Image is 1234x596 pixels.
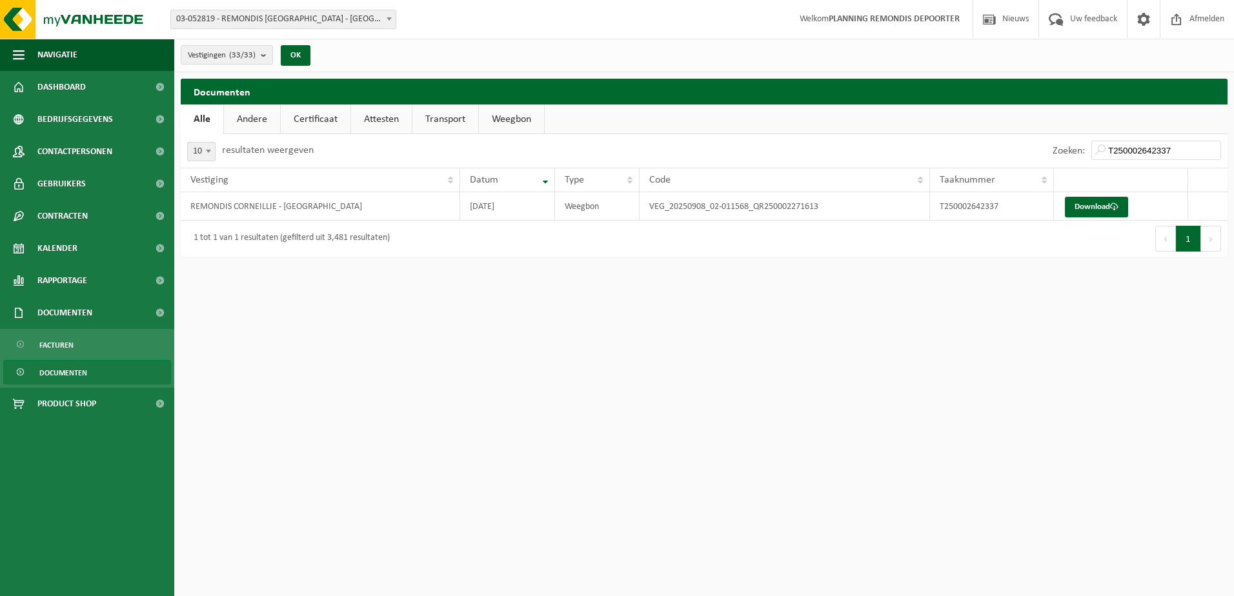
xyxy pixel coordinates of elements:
[188,46,256,65] span: Vestigingen
[187,142,216,161] span: 10
[3,332,171,357] a: Facturen
[479,104,544,134] a: Weegbon
[37,168,86,200] span: Gebruikers
[181,79,1228,104] h2: Documenten
[37,388,96,420] span: Product Shop
[181,104,223,134] a: Alle
[565,175,584,185] span: Type
[829,14,960,24] strong: PLANNING REMONDIS DEPOORTER
[1053,146,1085,156] label: Zoeken:
[37,71,86,103] span: Dashboard
[281,45,310,66] button: OK
[37,264,87,297] span: Rapportage
[181,45,273,65] button: Vestigingen(33/33)
[1155,226,1176,252] button: Previous
[930,192,1054,221] td: T250002642337
[37,297,92,329] span: Documenten
[37,232,77,264] span: Kalender
[171,10,396,28] span: 03-052819 - REMONDIS WEST-VLAANDEREN - OOSTENDE
[412,104,478,134] a: Transport
[281,104,350,134] a: Certificaat
[37,39,77,71] span: Navigatie
[37,135,112,168] span: Contactpersonen
[1065,197,1128,217] a: Download
[37,200,88,232] span: Contracten
[649,175,671,185] span: Code
[222,145,314,155] label: resultaten weergeven
[39,361,87,385] span: Documenten
[224,104,280,134] a: Andere
[170,10,396,29] span: 03-052819 - REMONDIS WEST-VLAANDEREN - OOSTENDE
[460,192,555,221] td: [DATE]
[555,192,639,221] td: Weegbon
[640,192,930,221] td: VEG_20250908_02-011568_QR250002271613
[188,143,215,161] span: 10
[1176,226,1201,252] button: 1
[470,175,498,185] span: Datum
[940,175,995,185] span: Taaknummer
[3,360,171,384] a: Documenten
[181,192,460,221] td: REMONDIS CORNEILLIE - [GEOGRAPHIC_DATA]
[39,333,74,357] span: Facturen
[229,51,256,59] count: (33/33)
[1201,226,1221,252] button: Next
[351,104,412,134] a: Attesten
[190,175,228,185] span: Vestiging
[37,103,113,135] span: Bedrijfsgegevens
[187,227,390,250] div: 1 tot 1 van 1 resultaten (gefilterd uit 3,481 resultaten)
